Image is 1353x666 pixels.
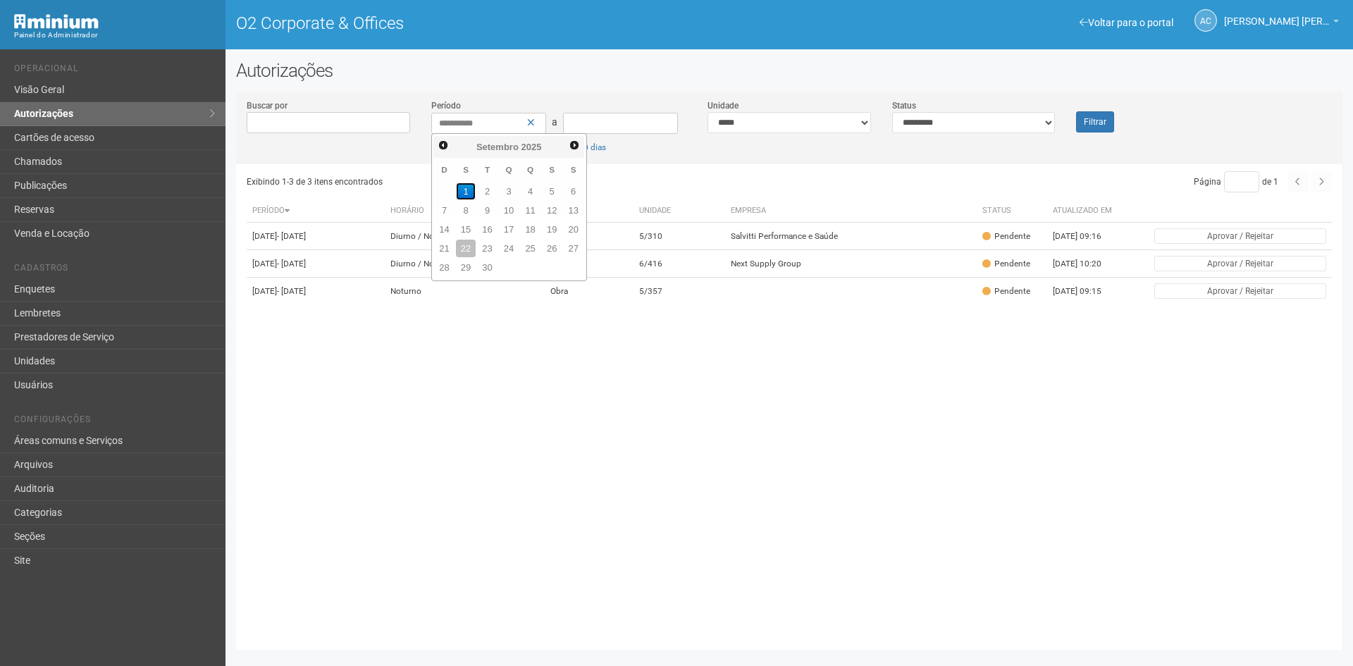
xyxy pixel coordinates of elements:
[441,165,447,174] span: Domingo
[634,223,725,250] td: 5/310
[545,278,634,305] td: Obra
[1194,9,1217,32] a: AC
[1194,177,1278,187] span: Página de 1
[1224,18,1339,29] a: [PERSON_NAME] [PERSON_NAME]
[634,199,725,223] th: Unidade
[545,223,634,250] td: Visita
[456,221,476,238] a: 15
[571,165,576,174] span: Sábado
[499,202,519,219] a: 10
[14,14,99,29] img: Minium
[499,221,519,238] a: 17
[456,202,476,219] a: 8
[463,165,469,174] span: Segunda
[1076,111,1114,132] button: Filtrar
[1154,256,1326,271] button: Aprovar / Rejeitar
[563,183,583,200] a: 6
[892,99,916,112] label: Status
[563,221,583,238] a: 20
[456,259,476,276] a: 29
[982,285,1030,297] div: Pendente
[14,263,215,278] li: Cadastros
[431,99,461,112] label: Período
[434,202,455,219] a: 7
[552,116,557,128] span: a
[477,202,498,219] a: 9
[1047,250,1125,278] td: [DATE] 10:20
[1047,278,1125,305] td: [DATE] 09:15
[247,278,385,305] td: [DATE]
[549,165,555,174] span: Sexta
[1047,199,1125,223] th: Atualizado em
[1154,283,1326,299] button: Aprovar / Rejeitar
[456,240,476,257] a: 22
[385,199,545,223] th: Horário
[545,199,634,223] th: Motivo
[569,140,580,151] span: Próximo
[520,183,540,200] a: 4
[236,14,779,32] h1: O2 Corporate & Offices
[563,240,583,257] a: 27
[1154,228,1326,244] button: Aprovar / Rejeitar
[527,165,533,174] span: Quinta
[1047,223,1125,250] td: [DATE] 09:16
[385,223,545,250] td: Diurno / Noturno
[1224,2,1330,27] span: Ana Carla de Carvalho Silva
[236,60,1342,81] h2: Autorizações
[563,202,583,219] a: 13
[977,199,1047,223] th: Status
[14,29,215,42] div: Painel do Administrador
[542,240,562,257] a: 26
[477,221,498,238] a: 16
[520,240,540,257] a: 25
[247,171,785,192] div: Exibindo 1-3 de 3 itens encontrados
[14,414,215,429] li: Configurações
[434,221,455,238] a: 14
[725,199,977,223] th: Empresa
[477,259,498,276] a: 30
[277,231,306,241] span: - [DATE]
[634,250,725,278] td: 6/416
[725,223,977,250] td: Salvitti Performance e Saúde
[579,142,606,152] a: 30 dias
[435,137,451,154] a: Anterior
[385,278,545,305] td: Noturno
[14,63,215,78] li: Operacional
[499,183,519,200] a: 3
[708,99,739,112] label: Unidade
[477,240,498,257] a: 23
[545,250,634,278] td: Outros
[456,183,476,200] a: 1
[277,286,306,296] span: - [DATE]
[434,240,455,257] a: 21
[542,183,562,200] a: 5
[1080,17,1173,28] a: Voltar para o portal
[725,250,977,278] td: Next Supply Group
[485,165,490,174] span: Terça
[520,202,540,219] a: 11
[247,250,385,278] td: [DATE]
[476,142,519,152] span: Setembro
[247,199,385,223] th: Período
[247,223,385,250] td: [DATE]
[634,278,725,305] td: 5/357
[542,202,562,219] a: 12
[506,165,512,174] span: Quarta
[499,240,519,257] a: 24
[520,221,540,238] a: 18
[477,183,498,200] a: 2
[521,142,541,152] span: 2025
[385,250,545,278] td: Diurno / Noturno
[277,259,306,269] span: - [DATE]
[982,258,1030,270] div: Pendente
[434,259,455,276] a: 28
[567,137,583,154] a: Próximo
[982,230,1030,242] div: Pendente
[542,221,562,238] a: 19
[247,99,288,112] label: Buscar por
[438,140,449,151] span: Anterior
